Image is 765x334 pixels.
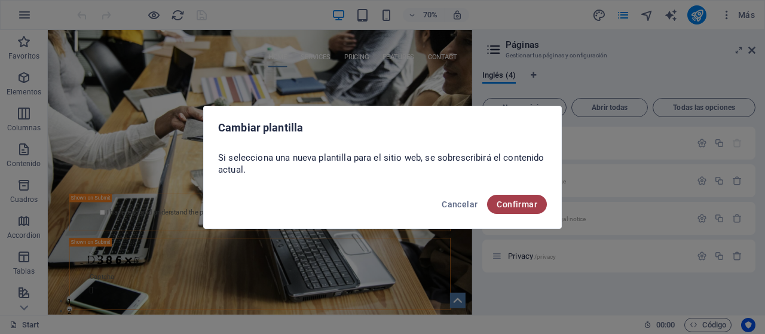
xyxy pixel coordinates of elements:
h2: Cambiar plantilla [218,121,547,135]
button: Cancelar [437,195,482,214]
span: Confirmar [497,200,537,209]
button: Confirmar [487,195,547,214]
p: Si selecciona una nueva plantilla para el sitio web, se sobrescribirá el contenido actual. [218,152,547,176]
span: Cancelar [442,200,478,209]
